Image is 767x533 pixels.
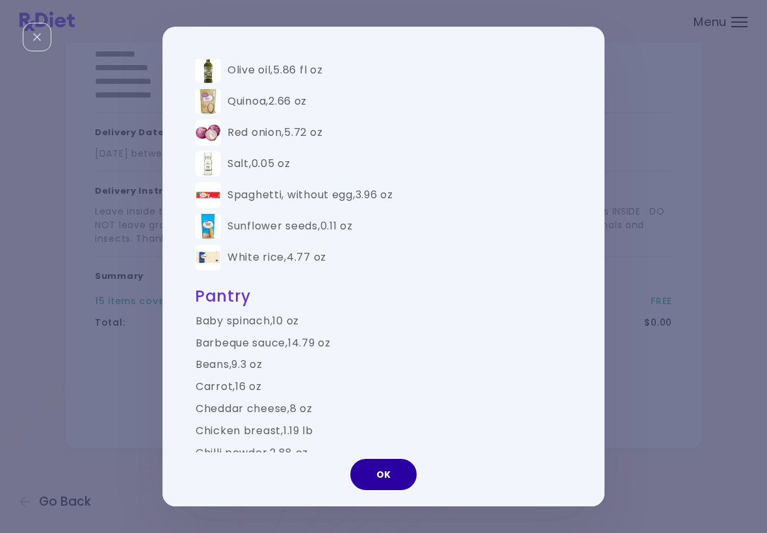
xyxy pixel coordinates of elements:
[227,95,307,109] div: Quinoa , 2.66 oz
[195,376,572,398] td: Carrot , 16 oz
[195,442,572,464] td: Chilli powder , 2.88 oz
[227,157,291,171] div: Salt , 0.05 oz
[195,420,572,442] td: Chicken breast , 1.19 lb
[227,251,326,265] div: White rice , 4.77 oz
[195,286,572,306] h2: Pantry
[195,398,572,420] td: Cheddar cheese , 8 oz
[227,64,322,77] div: Olive oil , 5.86 fl oz
[227,188,393,202] div: Spaghetti, without egg , 3.96 oz
[195,332,572,354] td: Barbeque sauce , 14.79 oz
[350,459,417,490] button: OK
[195,310,572,332] td: Baby spinach , 10 oz
[23,23,51,51] div: Close
[227,126,322,140] div: Red onion , 5.72 oz
[227,220,353,233] div: Sunflower seeds , 0.11 oz
[195,354,572,376] td: Beans , 9.3 oz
